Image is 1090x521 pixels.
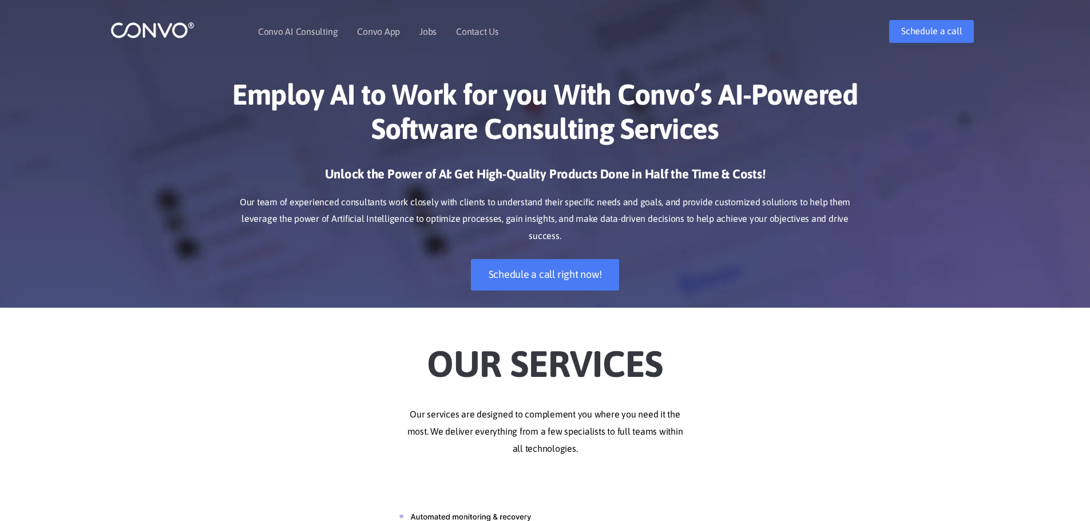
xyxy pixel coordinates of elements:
[456,27,499,36] a: Contact Us
[419,27,437,36] a: Jobs
[889,20,974,43] a: Schedule a call
[228,406,863,458] p: Our services are designed to complement you where you need it the most. We deliver everything fro...
[357,27,400,36] a: Convo App
[258,27,338,36] a: Convo AI Consulting
[471,259,620,291] a: Schedule a call right now!
[110,21,195,39] img: logo_1.png
[228,325,863,389] h2: Our Services
[228,194,863,245] p: Our team of experienced consultants work closely with clients to understand their specific needs ...
[228,77,863,154] h1: Employ AI to Work for you With Convo’s AI-Powered Software Consulting Services
[228,166,863,191] h3: Unlock the Power of AI: Get High-Quality Products Done in Half the Time & Costs!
